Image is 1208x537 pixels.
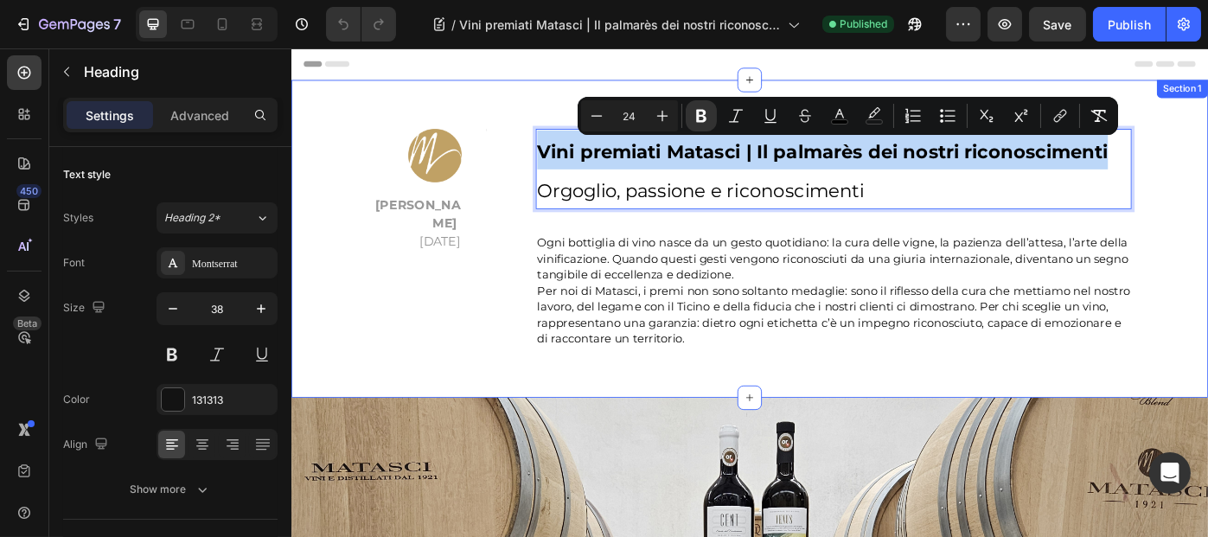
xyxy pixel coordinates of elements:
[291,48,1208,537] iframe: Design area
[13,316,42,330] div: Beta
[63,255,85,271] div: Font
[63,167,111,182] div: Text style
[63,433,112,457] div: Align
[1044,17,1072,32] span: Save
[164,210,221,226] span: Heading 2*
[1149,452,1191,494] div: Open Intercom Messenger
[192,256,273,272] div: Montserrat
[1093,7,1166,42] button: Publish
[278,148,649,173] span: Orgoglio, passione e riconoscimenti
[84,61,271,82] p: Heading
[16,184,42,198] div: 450
[459,16,781,34] span: Vini premiati Matasci | Il palmarès dei nostri riconoscimenti
[7,7,129,42] button: 7
[983,38,1034,54] div: Section 1
[1108,16,1151,34] div: Publish
[578,97,1118,135] div: Editor contextual toolbar
[131,481,211,498] div: Show more
[157,202,278,233] button: Heading 2*
[278,212,948,264] span: Ogni bottiglia di vino nasce da un gesto quotidiano: la cura delle vigne, la pazienza dell’attesa...
[1029,7,1086,42] button: Save
[278,266,949,336] span: Per noi di Matasci, i premi non sono soltanto medaglie: sono il riflesso della cura che mettiamo ...
[192,393,273,408] div: 131313
[63,392,90,407] div: Color
[326,7,396,42] div: Undo/Redo
[277,91,951,182] h2: Rich Text Editor. Editing area: main
[278,104,924,129] strong: Vini premiati Matasci | Il palmarès dei nostri riconoscimenti
[63,474,278,505] button: Show more
[86,106,134,125] p: Settings
[170,106,229,125] p: Advanced
[63,297,109,320] div: Size
[451,16,456,34] span: /
[63,210,93,226] div: Styles
[840,16,887,32] span: Published
[113,14,121,35] p: 7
